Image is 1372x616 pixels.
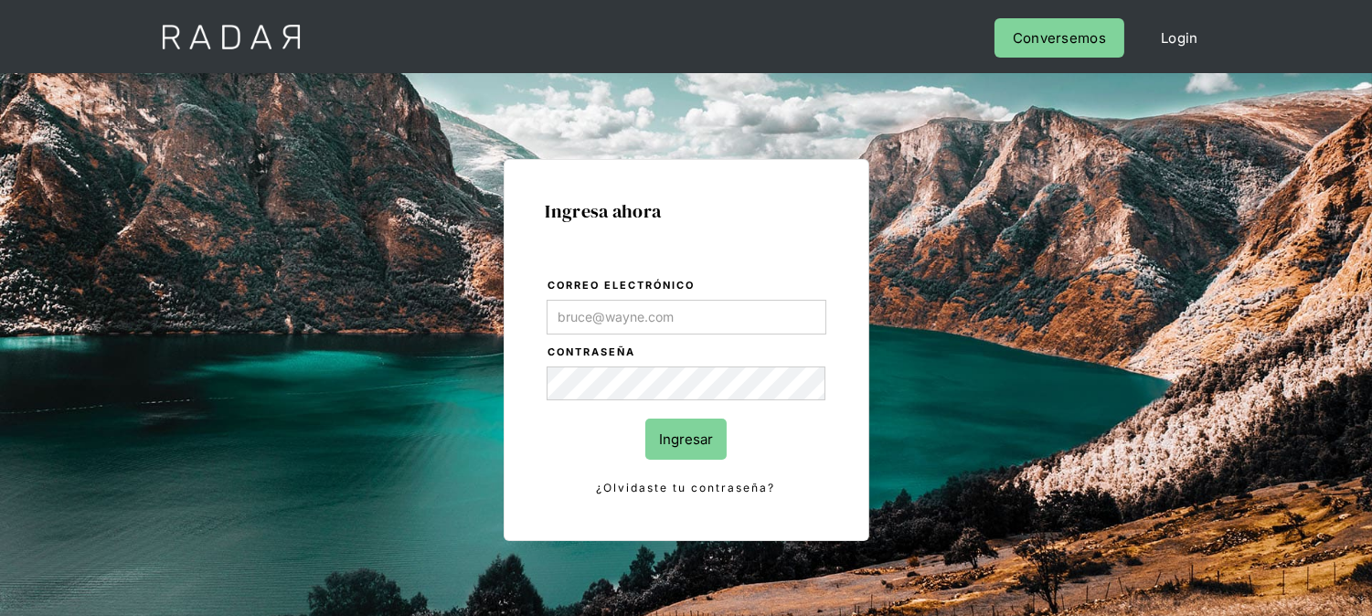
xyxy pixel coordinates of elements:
[548,277,826,295] label: Correo electrónico
[547,300,826,335] input: bruce@wayne.com
[1143,18,1217,58] a: Login
[994,18,1124,58] a: Conversemos
[547,478,826,498] a: ¿Olvidaste tu contraseña?
[548,344,826,362] label: Contraseña
[546,201,827,221] h1: Ingresa ahora
[645,419,727,460] input: Ingresar
[546,276,827,499] form: Login Form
